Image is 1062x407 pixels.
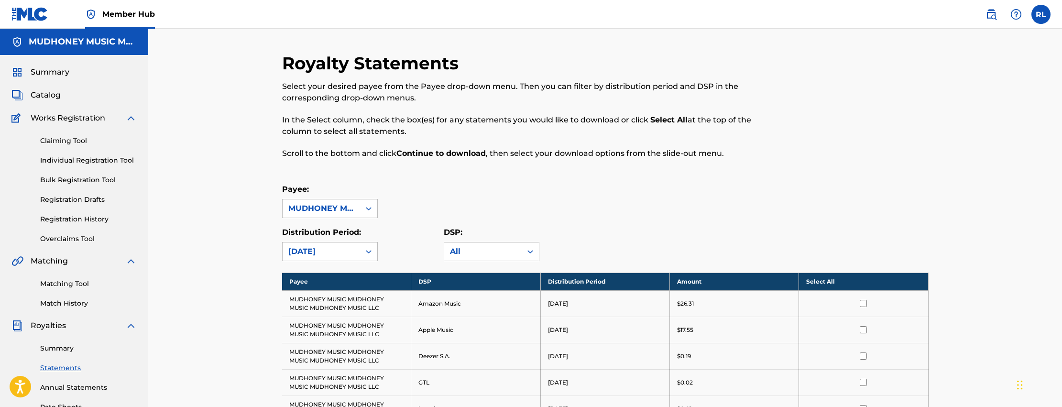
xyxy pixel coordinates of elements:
[11,66,23,78] img: Summary
[540,317,669,343] td: [DATE]
[11,112,24,124] img: Works Registration
[31,320,66,331] span: Royalties
[650,115,688,124] strong: Select All
[85,9,97,20] img: Top Rightsholder
[282,343,411,369] td: MUDHONEY MUSIC MUDHONEY MUSIC MUDHONEY MUSIC LLC
[40,195,137,205] a: Registration Drafts
[40,343,137,353] a: Summary
[1017,371,1023,399] div: Drag
[985,9,997,20] img: search
[282,317,411,343] td: MUDHONEY MUSIC MUDHONEY MUSIC MUDHONEY MUSIC LLC
[125,112,137,124] img: expand
[677,326,693,334] p: $17.55
[444,228,462,237] label: DSP:
[11,255,23,267] img: Matching
[11,36,23,48] img: Accounts
[1031,5,1051,24] div: User Menu
[40,298,137,308] a: Match History
[40,175,137,185] a: Bulk Registration Tool
[288,203,354,214] div: MUDHONEY MUSIC MUDHONEY MUSIC MUDHONEY MUSIC LLC
[411,273,540,290] th: DSP
[411,317,540,343] td: Apple Music
[40,383,137,393] a: Annual Statements
[288,246,354,257] div: [DATE]
[1035,264,1062,341] iframe: Resource Center
[450,246,516,257] div: All
[40,214,137,224] a: Registration History
[282,228,361,237] label: Distribution Period:
[11,89,61,101] a: CatalogCatalog
[1007,5,1026,24] div: Help
[669,273,799,290] th: Amount
[11,89,23,101] img: Catalog
[282,273,411,290] th: Payee
[982,5,1001,24] a: Public Search
[282,81,780,104] p: Select your desired payee from the Payee drop-down menu. Then you can filter by distribution peri...
[540,273,669,290] th: Distribution Period
[282,369,411,396] td: MUDHONEY MUSIC MUDHONEY MUSIC MUDHONEY MUSIC LLC
[411,369,540,396] td: GTL
[31,89,61,101] span: Catalog
[282,185,309,194] label: Payee:
[411,290,540,317] td: Amazon Music
[282,148,780,159] p: Scroll to the bottom and click , then select your download options from the slide-out menu.
[40,155,137,165] a: Individual Registration Tool
[677,299,694,308] p: $26.31
[11,7,48,21] img: MLC Logo
[31,66,69,78] span: Summary
[31,112,105,124] span: Works Registration
[40,363,137,373] a: Statements
[11,66,69,78] a: SummarySummary
[1014,361,1062,407] iframe: Chat Widget
[282,53,463,74] h2: Royalty Statements
[540,343,669,369] td: [DATE]
[677,378,693,387] p: $0.02
[29,36,137,47] h5: MUDHONEY MUSIC MUDHONEY MUSIC MUDHONEY MUSIC LLC
[11,320,23,331] img: Royalties
[31,255,68,267] span: Matching
[102,9,155,20] span: Member Hub
[396,149,486,158] strong: Continue to download
[40,234,137,244] a: Overclaims Tool
[799,273,928,290] th: Select All
[540,290,669,317] td: [DATE]
[540,369,669,396] td: [DATE]
[677,352,691,361] p: $0.19
[282,114,780,137] p: In the Select column, check the box(es) for any statements you would like to download or click at...
[125,320,137,331] img: expand
[411,343,540,369] td: Deezer S.A.
[1010,9,1022,20] img: help
[125,255,137,267] img: expand
[282,290,411,317] td: MUDHONEY MUSIC MUDHONEY MUSIC MUDHONEY MUSIC LLC
[40,136,137,146] a: Claiming Tool
[40,279,137,289] a: Matching Tool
